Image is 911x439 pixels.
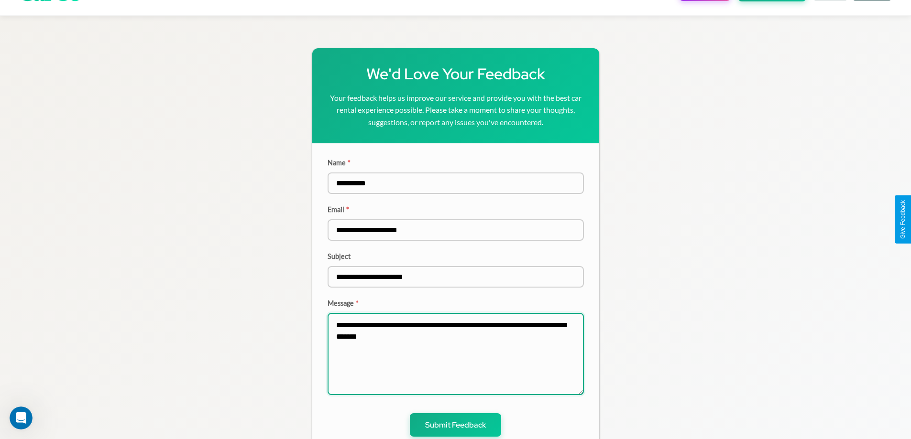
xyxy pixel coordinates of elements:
label: Subject [328,252,584,260]
label: Message [328,299,584,307]
p: Your feedback helps us improve our service and provide you with the best car rental experience po... [328,92,584,128]
div: Give Feedback [900,200,906,239]
label: Name [328,159,584,167]
label: Email [328,205,584,214]
iframe: Intercom live chat [10,407,33,429]
h1: We'd Love Your Feedback [328,64,584,84]
button: Submit Feedback [410,413,501,437]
